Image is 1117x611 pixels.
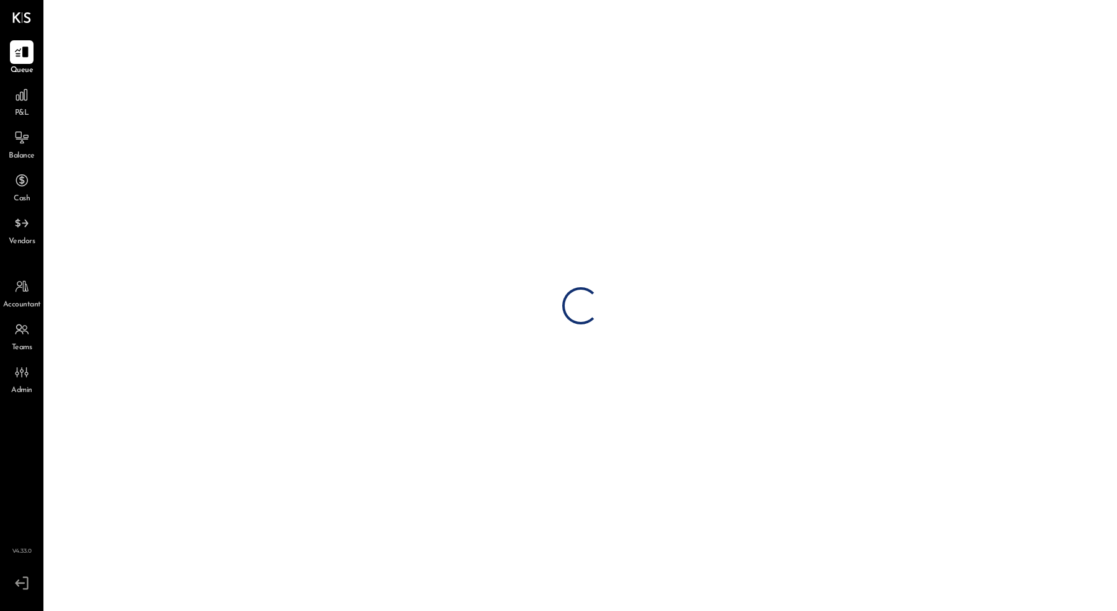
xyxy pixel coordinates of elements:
[11,385,32,396] span: Admin
[15,108,29,119] span: P&L
[1,275,43,311] a: Accountant
[9,151,35,162] span: Balance
[1,212,43,248] a: Vendors
[1,40,43,76] a: Queue
[1,318,43,354] a: Teams
[11,65,34,76] span: Queue
[9,236,35,248] span: Vendors
[1,126,43,162] a: Balance
[12,342,32,354] span: Teams
[3,300,41,311] span: Accountant
[14,194,30,205] span: Cash
[1,360,43,396] a: Admin
[1,169,43,205] a: Cash
[1,83,43,119] a: P&L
